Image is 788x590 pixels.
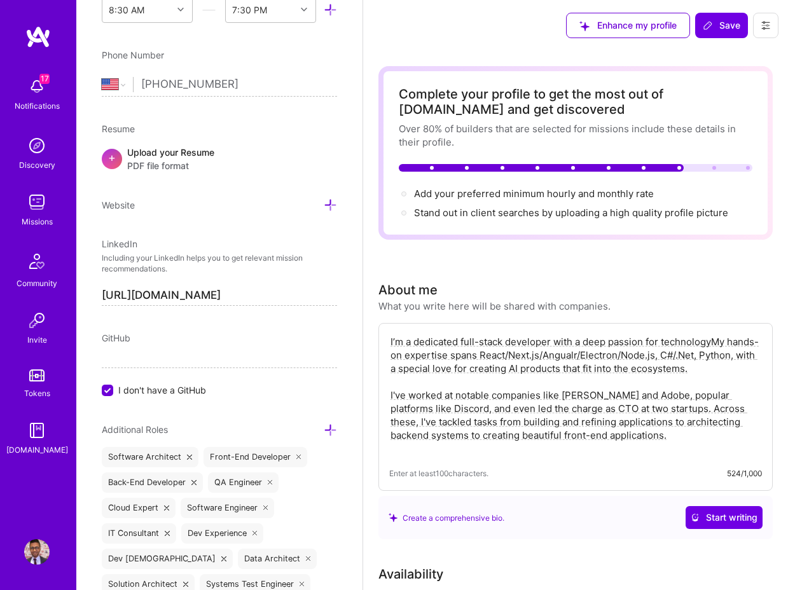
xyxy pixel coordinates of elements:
span: GitHub [102,333,130,343]
span: Additional Roles [102,424,168,435]
a: User Avatar [21,539,53,565]
i: icon CrystalBallWhite [691,513,700,522]
img: Invite [24,308,50,333]
p: Including your LinkedIn helps you to get relevant mission recommendations. [102,253,337,275]
div: Software Engineer [181,498,275,518]
span: Enhance my profile [579,19,677,32]
div: Notifications [15,99,60,113]
div: Over 80% of builders that are selected for missions include these details in their profile. [399,122,752,149]
img: logo [25,25,51,48]
i: icon Chevron [301,6,307,13]
img: User Avatar [24,539,50,565]
div: Community [17,277,57,290]
span: I don't have a GitHub [118,383,206,397]
button: Start writing [686,506,763,529]
span: + [108,151,116,164]
div: Front-End Developer [204,447,308,467]
i: icon Close [221,556,226,561]
i: icon Close [296,455,301,460]
div: Dev Experience [181,523,264,544]
img: tokens [29,369,45,381]
img: discovery [24,133,50,158]
div: 7:30 PM [232,3,267,17]
div: Create a comprehensive bio. [389,511,504,525]
i: icon Close [187,455,192,460]
button: Enhance my profile [566,13,690,38]
span: LinkedIn [102,238,137,249]
div: Stand out in client searches by uploading a high quality profile picture [414,206,728,219]
div: About me [378,280,438,299]
i: icon Close [306,556,311,561]
textarea: I’m a dedicated full-stack developer with a deep passion for technologyMy hands-on expertise span... [389,334,762,456]
div: Tokens [24,387,50,400]
div: Back-End Developer [102,472,203,493]
div: Software Architect [102,447,198,467]
i: icon Close [183,582,188,587]
div: Missions [22,215,53,228]
div: 524/1,000 [727,467,762,480]
i: icon Close [252,531,258,536]
span: Add your preferred minimum hourly and monthly rate [414,188,654,200]
div: QA Engineer [208,472,279,493]
div: Availability [378,565,443,584]
div: Upload your Resume [127,146,214,172]
span: Resume [102,123,135,134]
img: teamwork [24,189,50,215]
span: Phone Number [102,50,164,60]
i: icon Close [263,505,268,511]
i: icon SuggestedTeams [389,513,397,522]
i: icon Close [165,531,170,536]
div: Cloud Expert [102,498,176,518]
div: Complete your profile to get the most out of [DOMAIN_NAME] and get discovered [399,86,752,117]
span: Enter at least 100 characters. [389,467,488,480]
div: Discovery [19,158,55,172]
div: null [695,13,748,38]
span: Save [703,19,740,32]
div: 8:30 AM [109,3,144,17]
span: Website [102,200,135,210]
div: IT Consultant [102,523,176,544]
div: Data Architect [238,549,317,569]
img: bell [24,74,50,99]
i: icon Close [191,480,197,485]
img: Community [22,246,52,277]
div: Invite [27,333,47,346]
i: icon Close [268,480,273,485]
span: Start writing [691,511,757,524]
span: 17 [39,74,50,84]
button: Save [695,13,748,38]
i: icon Close [300,582,305,587]
span: PDF file format [127,159,214,172]
i: icon Chevron [177,6,184,13]
img: guide book [24,418,50,443]
i: icon SuggestedTeams [579,21,590,31]
div: What you write here will be shared with companies. [378,299,611,313]
i: icon Close [164,505,169,511]
div: Dev [DEMOGRAPHIC_DATA] [102,549,233,569]
i: icon HorizontalInLineDivider [202,3,216,17]
div: [DOMAIN_NAME] [6,443,68,456]
div: +Upload your ResumePDF file format [102,146,337,172]
input: +1 (000) 000-0000 [141,66,337,103]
